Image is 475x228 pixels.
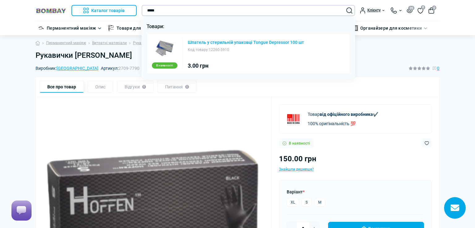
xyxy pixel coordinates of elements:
[421,5,425,10] span: 0
[36,8,66,14] img: BOMBAY
[47,25,96,32] a: Перманентний макіяж
[188,63,304,69] div: 3.00 грн
[147,23,350,31] p: Товари:
[38,25,44,31] img: Перманентний макіяж
[432,6,436,10] span: 0
[417,7,423,14] a: 0
[155,38,174,57] img: Шпатель у стерильній упаковці Tongue Depressor 100 шт
[360,25,422,32] a: Органайзери для косметики
[346,7,353,14] button: Search
[188,47,304,53] div: 12260-5910
[117,25,152,32] a: Товари для тату
[428,7,434,14] button: 0
[152,62,178,69] div: В наявності
[188,40,304,44] a: Шпатель у стерильній упаковці Tongue Depressor 100 шт
[108,25,114,31] img: Товари для тату
[408,6,414,10] span: 20
[71,5,137,16] button: Каталог товарів
[188,48,209,52] span: Код товару:
[407,8,413,13] button: 20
